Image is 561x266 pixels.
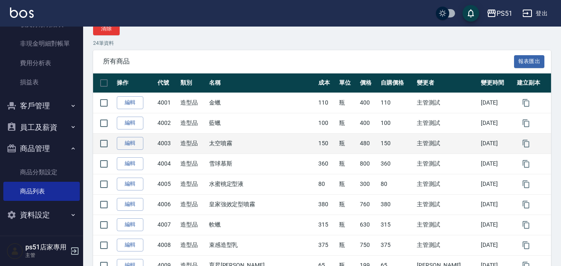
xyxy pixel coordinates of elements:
td: 4007 [155,215,178,235]
td: [DATE] [479,113,515,133]
td: 主管測試 [415,93,479,113]
button: 商品管理 [3,138,80,159]
a: 編輯 [117,96,143,109]
td: 水蜜桃定型液 [207,174,316,194]
td: 110 [316,93,337,113]
td: 瓶 [337,174,358,194]
td: 瓶 [337,93,358,113]
button: save [463,5,479,22]
span: 所有商品 [103,57,514,66]
a: 編輯 [117,117,143,129]
td: 4006 [155,194,178,215]
td: [DATE] [479,93,515,113]
p: 24 筆資料 [93,39,551,47]
td: 主管測試 [415,113,479,133]
td: 軟蠟 [207,215,316,235]
td: [DATE] [479,235,515,255]
td: 主管測試 [415,194,479,215]
button: 員工及薪資 [3,117,80,138]
td: 4004 [155,154,178,174]
td: 造型品 [178,154,207,174]
th: 名稱 [207,73,316,93]
td: [DATE] [479,174,515,194]
th: 成本 [316,73,337,93]
td: 315 [316,215,337,235]
td: 造型品 [178,174,207,194]
th: 代號 [155,73,178,93]
td: 瓶 [337,133,358,154]
th: 變更時間 [479,73,515,93]
a: 編輯 [117,198,143,211]
td: 主管測試 [415,235,479,255]
a: 報表匯出 [514,57,545,65]
td: 主管測試 [415,133,479,154]
td: 太空噴霧 [207,133,316,154]
a: 費用分析表 [3,54,80,73]
td: 400 [358,113,379,133]
a: 商品分類設定 [3,163,80,182]
a: 編輯 [117,218,143,231]
td: 瓶 [337,235,358,255]
td: 瓶 [337,154,358,174]
button: 報表匯出 [514,55,545,68]
img: Person [7,243,23,259]
td: 造型品 [178,93,207,113]
td: 630 [358,215,379,235]
td: 造型品 [178,194,207,215]
h5: ps51店家專用 [25,243,68,251]
td: 主管測試 [415,154,479,174]
td: [DATE] [479,133,515,154]
td: 100 [316,113,337,133]
a: 編輯 [117,239,143,251]
td: 315 [379,215,415,235]
td: 100 [379,113,415,133]
th: 變更者 [415,73,479,93]
td: 藍蠟 [207,113,316,133]
td: 300 [358,174,379,194]
td: 束感造型乳 [207,235,316,255]
td: 4008 [155,235,178,255]
p: 主管 [25,251,68,259]
td: 造型品 [178,235,207,255]
td: 80 [316,174,337,194]
td: 400 [358,93,379,113]
td: 造型品 [178,113,207,133]
td: 瓶 [337,194,358,215]
td: 主管測試 [415,174,479,194]
th: 操作 [115,73,155,93]
a: 商品列表 [3,182,80,201]
td: 80 [379,174,415,194]
button: 資料設定 [3,204,80,226]
button: 客戶管理 [3,95,80,117]
td: 150 [316,133,337,154]
td: [DATE] [479,215,515,235]
td: 造型品 [178,215,207,235]
img: Logo [10,7,34,18]
td: 造型品 [178,133,207,154]
td: 4001 [155,93,178,113]
td: 750 [358,235,379,255]
td: 800 [358,154,379,174]
th: 價格 [358,73,379,93]
td: 480 [358,133,379,154]
button: 登出 [519,6,551,21]
th: 自購價格 [379,73,415,93]
th: 單位 [337,73,358,93]
td: 150 [379,133,415,154]
a: 編輯 [117,178,143,190]
td: [DATE] [479,154,515,174]
td: 380 [316,194,337,215]
td: 4002 [155,113,178,133]
th: 類別 [178,73,207,93]
td: 360 [379,154,415,174]
td: 110 [379,93,415,113]
td: 375 [316,235,337,255]
td: [DATE] [479,194,515,215]
td: 360 [316,154,337,174]
td: 瓶 [337,113,358,133]
div: PS51 [497,8,512,19]
button: PS51 [483,5,516,22]
td: 380 [379,194,415,215]
td: 瓶 [337,215,358,235]
td: 主管測試 [415,215,479,235]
